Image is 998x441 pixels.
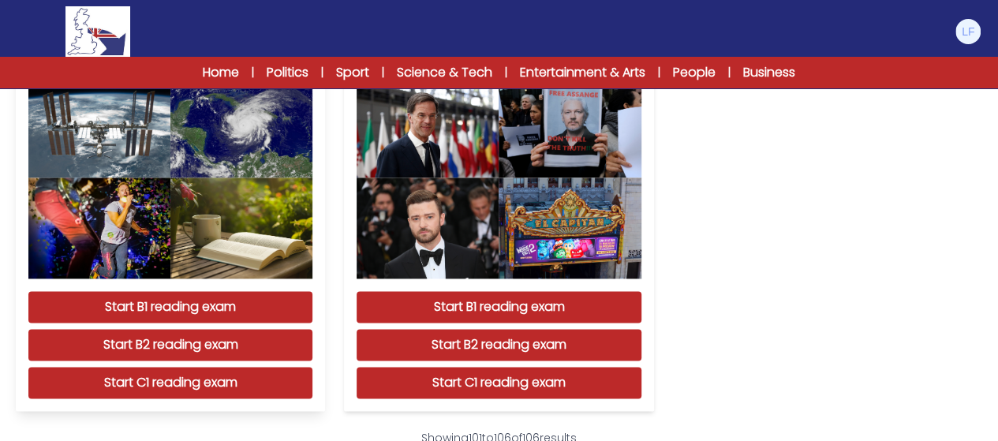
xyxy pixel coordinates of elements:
[743,63,795,82] a: Business
[252,65,254,80] span: |
[382,65,384,80] span: |
[170,77,312,178] img: PRACTICE EXAM 2
[658,65,660,80] span: |
[357,291,641,323] button: Start B1 reading exam
[65,6,130,57] img: Logo
[16,6,180,57] a: Logo
[520,63,645,82] a: Entertainment & Arts
[321,65,323,80] span: |
[357,329,641,361] button: Start B2 reading exam
[203,63,239,82] a: Home
[505,65,507,80] span: |
[28,77,170,178] img: PRACTICE EXAM 2
[28,291,312,323] button: Start B1 reading exam
[357,367,641,398] button: Start C1 reading exam
[673,63,716,82] a: People
[357,178,499,278] img: PRACTICE EXAM 1
[397,63,492,82] a: Science & Tech
[170,178,312,278] img: PRACTICE EXAM 2
[955,19,981,44] img: Lorenzo Filicetti
[499,77,641,178] img: PRACTICE EXAM 1
[499,178,641,278] img: PRACTICE EXAM 1
[357,77,499,178] img: PRACTICE EXAM 1
[336,63,369,82] a: Sport
[267,63,308,82] a: Politics
[28,367,312,398] button: Start C1 reading exam
[28,329,312,361] button: Start B2 reading exam
[728,65,731,80] span: |
[28,178,170,278] img: PRACTICE EXAM 2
